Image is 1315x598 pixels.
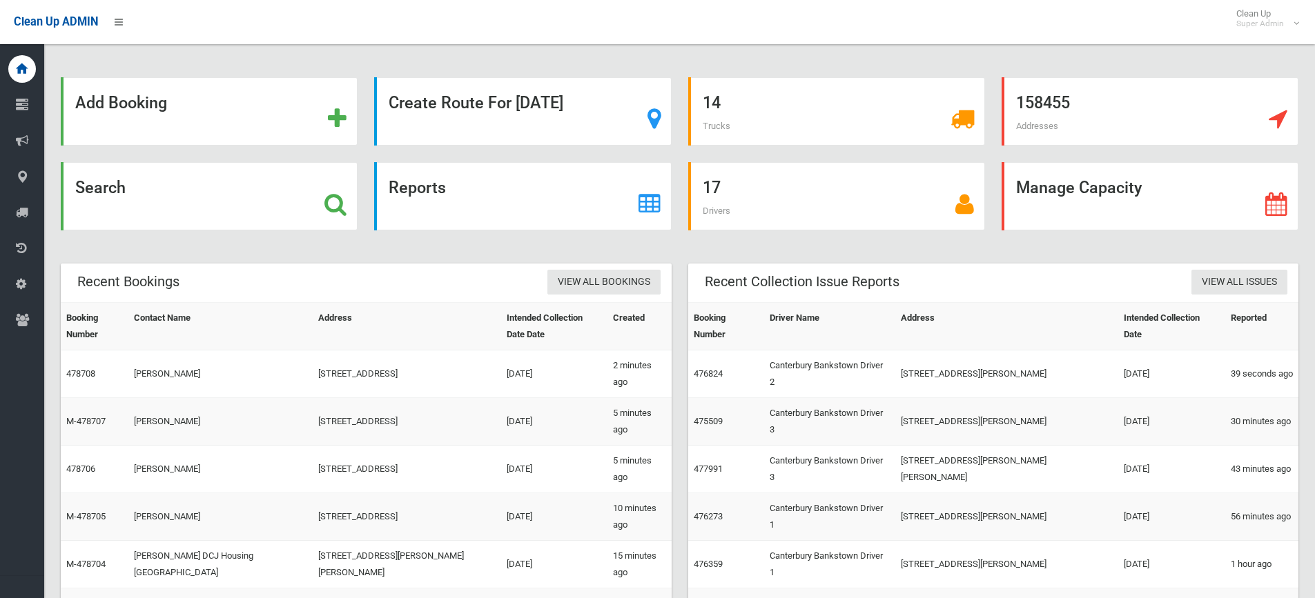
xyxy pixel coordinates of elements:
a: 478708 [66,368,95,379]
td: [STREET_ADDRESS][PERSON_NAME][PERSON_NAME] [895,446,1118,493]
a: 476273 [694,511,723,521]
td: [STREET_ADDRESS] [313,446,500,493]
a: Create Route For [DATE] [374,77,671,146]
td: 10 minutes ago [607,493,671,541]
span: Addresses [1016,121,1058,131]
td: Canterbury Bankstown Driver 2 [764,350,895,398]
td: 30 minutes ago [1225,398,1298,446]
td: [DATE] [501,493,608,541]
span: Trucks [703,121,730,131]
td: 2 minutes ago [607,350,671,398]
a: 476359 [694,559,723,569]
td: 43 minutes ago [1225,446,1298,493]
a: Manage Capacity [1002,162,1298,230]
td: [STREET_ADDRESS][PERSON_NAME] [895,350,1118,398]
td: [PERSON_NAME] [128,446,313,493]
th: Reported [1225,303,1298,350]
td: Canterbury Bankstown Driver 3 [764,446,895,493]
td: 5 minutes ago [607,446,671,493]
td: [PERSON_NAME] DCJ Housing [GEOGRAPHIC_DATA] [128,541,313,588]
td: [PERSON_NAME] [128,398,313,446]
td: Canterbury Bankstown Driver 3 [764,398,895,446]
td: [DATE] [1118,398,1225,446]
td: [DATE] [501,541,608,588]
header: Recent Collection Issue Reports [688,268,916,295]
td: [DATE] [1118,493,1225,541]
a: 475509 [694,416,723,426]
th: Driver Name [764,303,895,350]
span: Clean Up [1229,8,1298,29]
th: Intended Collection Date Date [501,303,608,350]
strong: Reports [389,178,446,197]
a: 17 Drivers [688,162,985,230]
th: Address [313,303,500,350]
a: View All Bookings [547,270,661,295]
header: Recent Bookings [61,268,196,295]
td: 56 minutes ago [1225,493,1298,541]
th: Intended Collection Date [1118,303,1225,350]
a: 158455 Addresses [1002,77,1298,146]
strong: Manage Capacity [1016,178,1142,197]
a: 477991 [694,464,723,474]
small: Super Admin [1236,19,1284,29]
th: Address [895,303,1118,350]
td: 1 hour ago [1225,541,1298,588]
td: [STREET_ADDRESS] [313,350,500,398]
a: View All Issues [1191,270,1287,295]
td: [DATE] [501,446,608,493]
td: [STREET_ADDRESS][PERSON_NAME] [895,398,1118,446]
td: [STREET_ADDRESS] [313,493,500,541]
th: Booking Number [688,303,765,350]
a: M-478707 [66,416,106,426]
td: [STREET_ADDRESS] [313,398,500,446]
td: 15 minutes ago [607,541,671,588]
strong: Create Route For [DATE] [389,93,563,112]
strong: Add Booking [75,93,167,112]
td: [PERSON_NAME] [128,350,313,398]
span: Drivers [703,206,730,216]
td: [DATE] [1118,446,1225,493]
td: [DATE] [501,350,608,398]
a: 478706 [66,464,95,474]
th: Contact Name [128,303,313,350]
td: [DATE] [1118,350,1225,398]
span: Clean Up ADMIN [14,15,98,28]
strong: 17 [703,178,721,197]
a: 476824 [694,368,723,379]
a: M-478705 [66,511,106,521]
td: Canterbury Bankstown Driver 1 [764,493,895,541]
th: Booking Number [61,303,128,350]
th: Created [607,303,671,350]
a: Add Booking [61,77,358,146]
strong: 14 [703,93,721,112]
a: Search [61,162,358,230]
td: [STREET_ADDRESS][PERSON_NAME] [895,493,1118,541]
td: [DATE] [1118,541,1225,588]
td: 5 minutes ago [607,398,671,446]
td: Canterbury Bankstown Driver 1 [764,541,895,588]
td: [STREET_ADDRESS][PERSON_NAME][PERSON_NAME] [313,541,500,588]
strong: 158455 [1016,93,1070,112]
a: Reports [374,162,671,230]
td: [STREET_ADDRESS][PERSON_NAME] [895,541,1118,588]
strong: Search [75,178,126,197]
td: [DATE] [501,398,608,446]
a: 14 Trucks [688,77,985,146]
td: 39 seconds ago [1225,350,1298,398]
a: M-478704 [66,559,106,569]
td: [PERSON_NAME] [128,493,313,541]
